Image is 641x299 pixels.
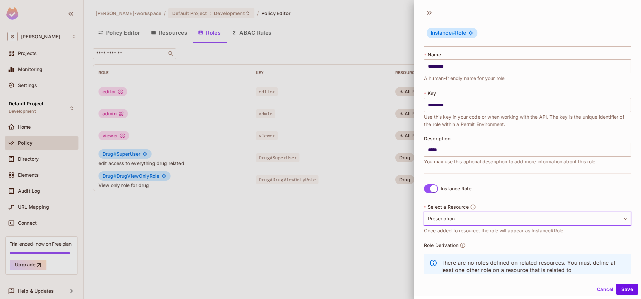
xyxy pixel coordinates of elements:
button: Save [616,284,638,295]
span: You may use this optional description to add more information about this role. [424,158,597,165]
span: Once added to resource, the role will appear as Instance#Role. [424,227,565,234]
p: There are no roles defined on related resources. You must define at least one other role on a res... [441,259,626,281]
span: Role [431,30,466,36]
span: Instance [431,30,455,36]
span: # [452,30,455,36]
div: Prescription [424,212,631,226]
span: Select a Resource [428,204,469,210]
div: Instance Role [441,186,471,191]
span: Name [428,52,441,57]
span: Role Derivation [424,243,458,248]
span: Key [428,91,436,96]
button: Cancel [594,284,616,295]
span: Use this key in your code or when working with the API. The key is the unique identifier of the r... [424,113,631,128]
span: Description [424,136,450,141]
span: A human-friendly name for your role [424,75,504,82]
